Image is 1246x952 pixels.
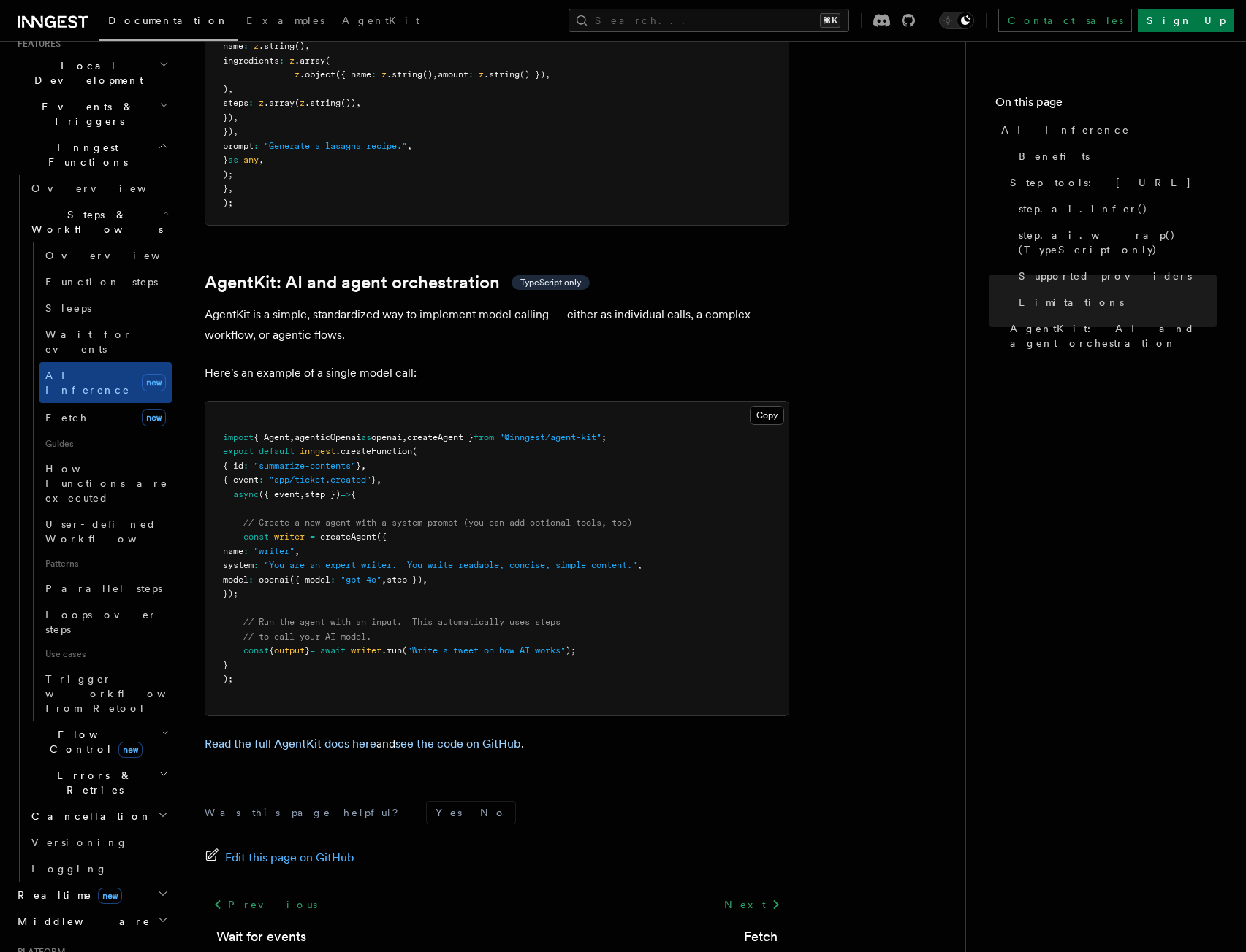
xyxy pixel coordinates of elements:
span: }) [223,112,233,123]
span: AI Inference [1001,123,1130,137]
span: model [223,575,248,585]
span: AgentKit: AI and agent orchestration [1010,321,1217,350]
a: Fetchnew [39,403,172,432]
span: Errors & Retries [26,768,159,797]
a: Supported providers [1013,263,1217,289]
span: .string [305,98,341,108]
span: .createFunction [335,446,412,456]
span: : [330,575,335,585]
span: AgentKit [342,15,419,26]
span: ) [223,84,228,94]
span: = [310,531,315,542]
span: , [233,126,238,137]
span: Events & Triggers [12,99,159,128]
span: "Write a tweet on how AI works" [407,645,566,656]
span: inngest [300,446,335,456]
span: Examples [246,15,324,26]
span: createAgent [320,531,376,542]
div: Steps & Workflows [26,242,172,721]
a: Contact sales [998,9,1132,32]
span: , [407,141,412,151]
span: ingredients [223,55,279,66]
span: name [223,546,243,556]
a: Trigger workflows from Retool [39,666,172,721]
a: see the code on GitHub [395,737,521,751]
button: Steps & Workflows [26,201,172,242]
span: , [300,489,305,499]
span: , [433,69,438,80]
button: Middleware [12,908,172,934]
span: export [223,446,254,456]
span: , [233,112,238,123]
a: Examples [238,4,333,39]
span: ; [601,432,607,442]
span: How Functions are executed [45,463,168,504]
span: Parallel steps [45,583,162,594]
span: steps [223,98,248,108]
span: : [468,69,474,80]
span: , [545,69,550,80]
span: Documentation [108,15,229,26]
span: Features [12,38,61,50]
button: Errors & Retries [26,762,172,803]
span: // Run the agent with an input. This automatically uses steps [243,617,561,627]
span: , [228,84,233,94]
span: step }) [305,489,341,499]
button: Copy [750,406,784,425]
span: Flow Control [26,727,161,756]
button: Inngest Functions [12,134,172,175]
span: Function steps [45,276,158,288]
span: .run [381,645,402,656]
span: Fetch [45,412,88,423]
span: .array [295,55,325,66]
button: Realtimenew [12,882,172,908]
p: Here's an example of a single model call: [205,363,789,383]
span: Local Development [12,58,159,88]
span: ({ event [259,489,300,499]
span: "You are an expert writer. You write readable, concise, simple content." [264,560,637,570]
span: Versioning [31,837,128,848]
span: , [356,98,361,108]
span: Overview [31,183,182,194]
a: Sign Up [1138,9,1234,32]
span: ); [566,645,576,656]
span: from [474,432,494,442]
span: : [259,475,264,485]
span: system [223,560,254,570]
a: AgentKit: AI and agent orchestrationTypeScript only [205,272,590,293]
kbd: ⌘K [820,13,840,28]
span: Cancellation [26,809,152,824]
a: Logging [26,856,172,882]
span: ()) [341,98,356,108]
span: } [223,660,228,670]
span: } [305,645,310,656]
span: , [305,41,310,51]
a: Benefits [1013,143,1217,169]
p: and . [205,734,789,754]
button: Yes [427,802,471,824]
span: ({ model [289,575,330,585]
span: } [356,461,361,471]
span: default [259,446,295,456]
span: TypeScript only [520,277,581,288]
a: Wait for events [216,926,306,947]
span: : [254,560,259,570]
span: } [223,155,228,165]
a: Wait for events [39,321,172,362]
span: , [295,546,300,556]
a: Fetch [744,926,778,947]
span: .string [387,69,422,80]
span: async [233,489,259,499]
button: Toggle dark mode [939,12,974,29]
span: : [371,69,376,80]
span: ( [295,98,300,108]
span: any [243,155,259,165]
span: , [289,432,295,442]
span: .object [300,69,335,80]
a: step.ai.wrap() (TypeScript only) [1013,222,1217,263]
span: amount [438,69,468,80]
span: : [243,546,248,556]
span: : [279,55,284,66]
span: Edit this page on GitHub [225,848,354,868]
span: const [243,645,269,656]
